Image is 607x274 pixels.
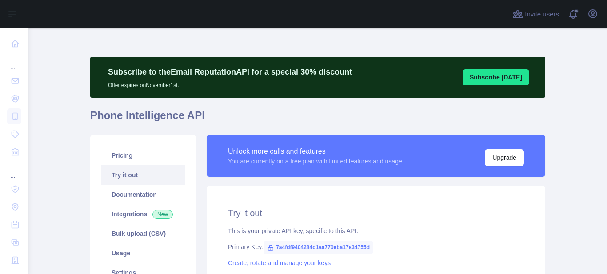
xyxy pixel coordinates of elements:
span: 7a4fdf9404284d1aa770eba17e34755d [264,241,373,254]
p: Offer expires on November 1st. [108,78,352,89]
a: Bulk upload (CSV) [101,224,185,243]
div: This is your private API key, specific to this API. [228,226,524,235]
a: Create, rotate and manage your keys [228,259,331,266]
button: Upgrade [485,149,524,166]
div: ... [7,162,21,179]
p: Subscribe to the Email Reputation API for a special 30 % discount [108,66,352,78]
div: You are currently on a free plan with limited features and usage [228,157,402,166]
span: Invite users [525,9,559,20]
a: Pricing [101,146,185,165]
a: Documentation [101,185,185,204]
button: Invite users [511,7,561,21]
button: Subscribe [DATE] [463,69,529,85]
h1: Phone Intelligence API [90,108,545,130]
div: Primary Key: [228,242,524,251]
h2: Try it out [228,207,524,219]
span: New [152,210,173,219]
a: Usage [101,243,185,263]
div: Unlock more calls and features [228,146,402,157]
a: Integrations New [101,204,185,224]
a: Try it out [101,165,185,185]
div: ... [7,53,21,71]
